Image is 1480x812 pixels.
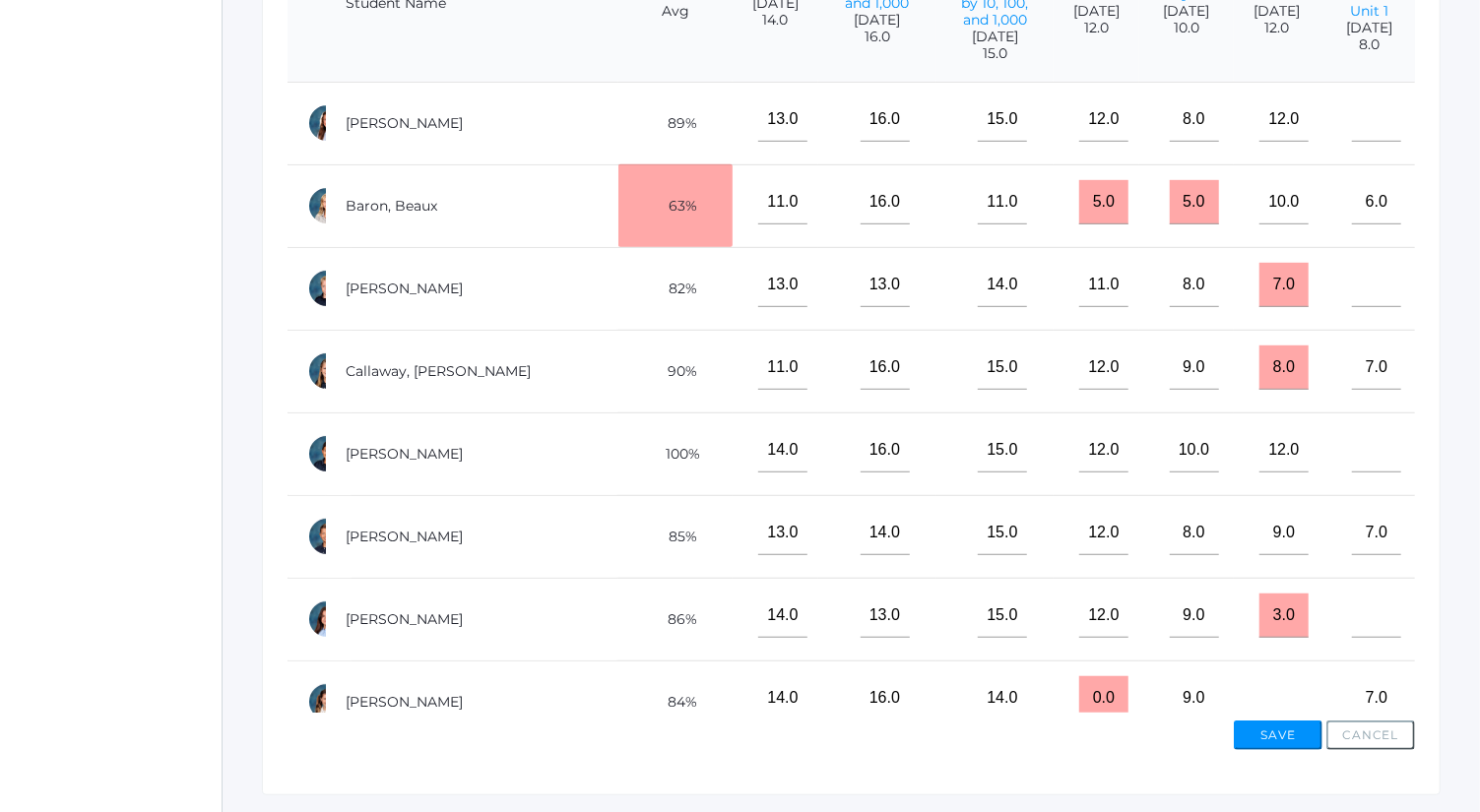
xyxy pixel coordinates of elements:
span: 10.0 [1159,20,1214,36]
a: [PERSON_NAME] [346,693,463,711]
span: 8.0 [1339,36,1399,53]
div: Kadyn Ehrlich [307,599,347,639]
td: 86% [618,578,733,660]
a: [PERSON_NAME] [346,610,463,628]
td: 84% [618,660,733,743]
button: Save [1234,720,1322,750]
span: 15.0 [956,45,1034,62]
div: Elliot Burke [307,269,347,308]
div: Beaux Baron [307,186,347,225]
td: 90% [618,330,733,412]
div: Ceylee Ekdahl [307,682,347,721]
span: [DATE] [1073,3,1120,20]
a: [PERSON_NAME] [346,280,463,297]
td: 85% [618,495,733,578]
div: Gunnar Carey [307,434,347,473]
div: Levi Dailey-Langin [307,517,347,556]
span: 12.0 [1254,20,1300,36]
div: Kennedy Callaway [307,351,347,391]
a: [PERSON_NAME] [346,445,463,463]
a: [PERSON_NAME] [346,114,463,132]
a: [PERSON_NAME] [346,528,463,545]
td: 82% [618,247,733,330]
span: 16.0 [838,29,917,45]
span: [DATE] [1254,3,1300,20]
span: [DATE] [1159,3,1214,20]
span: [DATE] [1339,20,1399,36]
span: [DATE] [956,29,1034,45]
button: Cancel [1326,720,1415,750]
span: 12.0 [1073,20,1120,36]
span: [DATE] [838,12,917,29]
td: 63% [618,164,733,247]
a: Baron, Beaux [346,197,437,215]
td: 89% [618,82,733,164]
span: 14.0 [752,12,799,29]
a: Callaway, [PERSON_NAME] [346,362,531,380]
div: Ella Arnold [307,103,347,143]
td: 100% [618,412,733,495]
